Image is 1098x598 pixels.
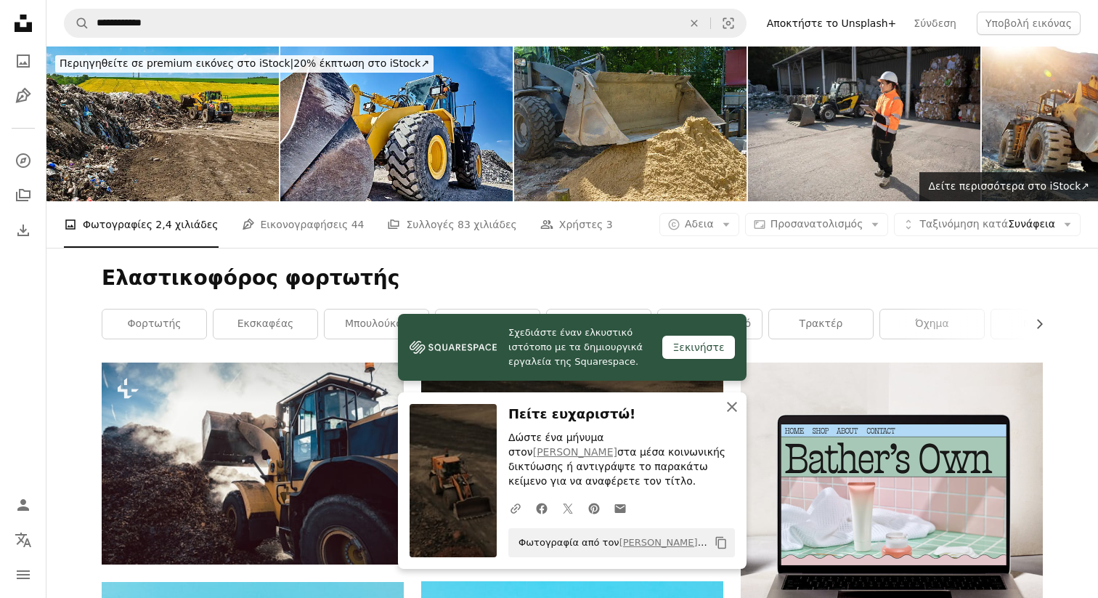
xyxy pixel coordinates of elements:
[559,219,603,230] font: Χρήστες
[581,493,607,522] a: Κοινοποίηση στο Pinterest
[919,218,1008,230] font: Ταξινόμηση κατά
[1008,218,1055,230] font: Συνάφεια
[508,406,635,421] font: Πείτε ευχαριστώ!
[508,327,643,367] font: Σχεδιάστε έναν ελκυστικό ιστότοπο με τα δημιουργικά εργαλεία της Squarespace.
[985,17,1072,29] font: Υποβολή εικόνας
[242,201,365,248] a: Εικονογραφήσεις 44
[767,17,897,29] font: Αποκτήστε το Unsplash+
[398,314,747,381] a: Σχεδιάστε έναν ελκυστικό ιστότοπο με τα δημιουργικά εργαλεία της Squarespace.Ξεκινήστε
[658,310,762,339] a: βαρύ εξοπλισμό
[533,446,617,458] a: [PERSON_NAME]
[659,213,739,236] button: Αδεια
[607,493,633,522] a: Κοινοποίηση μέσω email
[709,530,733,555] button: Αντιγραφή στο πρόχειρο
[769,310,873,339] a: τρακτέρ
[60,57,290,69] font: Περιηγηθείτε σε premium εικόνες στο iStock
[915,318,948,329] font: όχημα
[345,318,408,329] font: μπουλούκος
[678,9,710,37] button: Σαφής
[9,525,38,554] button: Γλώσσα
[102,266,399,290] font: Ελαστικοφόρος φορτωτής
[914,17,956,29] font: Σύνδεση
[711,9,746,37] button: Οπτική αναζήτηση
[619,537,707,548] a: [PERSON_NAME]
[745,213,889,236] button: Προσανατολισμός
[237,318,294,329] font: εκσκαφέας
[280,47,513,201] img: Βαρύς εξοπλισμός μηχανής τροχοφόρος φορτωτής σε εργοτάξιο
[518,537,619,548] font: Φωτογραφία από τον
[325,310,428,339] a: μπουλούκος
[606,219,613,230] font: 3
[102,310,206,339] a: φορτωτής
[673,342,725,353] font: Ξεκινήστε
[9,47,38,76] a: Φωτογραφίες
[46,47,442,81] a: Περιηγηθείτε σε premium εικόνες στο iStock|20% έκπτωση στο iStock↗
[928,180,1081,192] font: Δείτε περισσότερα στο iStock
[387,201,516,248] a: Συλλογές 83 χιλιάδες
[65,9,89,37] button: Αναζήτηση στο Unsplash
[800,318,843,329] font: τρακτέρ
[127,318,181,329] font: φορτωτής
[293,57,420,69] font: 20% έκπτωση στο iStock
[102,363,404,565] img: Χωματουργός που εργάζεται σε σωρό κομπόστ σε βιομηχανική εγκατάσταση
[905,12,965,35] a: Σύνδεση
[9,181,38,210] a: Συλλογές
[9,146,38,175] a: Εξερευνώ
[9,81,38,110] a: Εικονογραφήσεις
[102,457,404,470] a: Χωματουργός που εργάζεται σε σωρό κομπόστ σε βιομηχανική εγκατάσταση
[880,310,984,339] a: όχημα
[410,336,497,358] img: file-1606177908946-d1eed1cbe4f5image
[290,57,294,69] font: |
[9,560,38,589] button: Μενού
[508,446,725,487] font: στα μέσα κοινωνικής δικτύωσης ή αντιγράψτε το παρακάτω κείμενο για να αναφέρετε τον τίτλο.
[351,219,365,230] font: 44
[894,213,1081,236] button: Ταξινόμηση κατάΣυνάφεια
[977,12,1081,35] button: Υποβολή εικόνας
[748,47,980,201] img: Εργαζόμενος επιθεωρεί μπάλες διαλεγμένων ανακυκλωμένων υλικών στο εργοστάσιο
[406,219,454,230] font: Συλλογές
[1081,180,1089,192] font: ↗
[555,493,581,522] a: Κοινοποίηση στο Twitter
[547,310,651,339] a: εξοπλισμός
[64,9,747,38] form: Βρείτε οπτικά στοιχεία σε ολόκληρο τον ιστότοπο
[919,172,1098,201] a: Δείτε περισσότερα στο iStock↗
[540,201,613,248] a: Χρήστες 3
[514,47,747,201] img: Φορτωτής με υπερυψωμένο κουβά και σωρό άμμου σε εργοτάξιο
[529,493,555,522] a: Κοινοποίηση στο Facebook
[991,310,1095,339] a: μηχανή
[436,310,540,339] a: τροχός
[9,9,38,41] a: Αρχική σελίδα — Unsplash
[758,12,906,35] a: Αποκτήστε το Unsplash+
[9,490,38,520] a: Σύνδεση / Εγγραφή
[508,432,604,458] font: Δώστε ένα μήνυμα στον
[1023,318,1063,329] font: μηχανή
[685,218,714,230] font: Αδεια
[457,219,517,230] font: 83 χιλιάδες
[1026,310,1043,339] button: κύλιση λίστας προς τα δεξιά
[9,216,38,245] a: Ιστορικό λήψεων
[770,218,863,230] font: Προσανατολισμός
[261,219,349,230] font: Εικονογραφήσεις
[213,310,317,339] a: εκσκαφέας
[420,57,429,69] font: ↗
[46,47,279,201] img: Κίτρινη μπουλντόζα που μετακινεί σκουπίδια σε χώρο υγειονομικής ταφής μια ηλιόλουστη ημέρα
